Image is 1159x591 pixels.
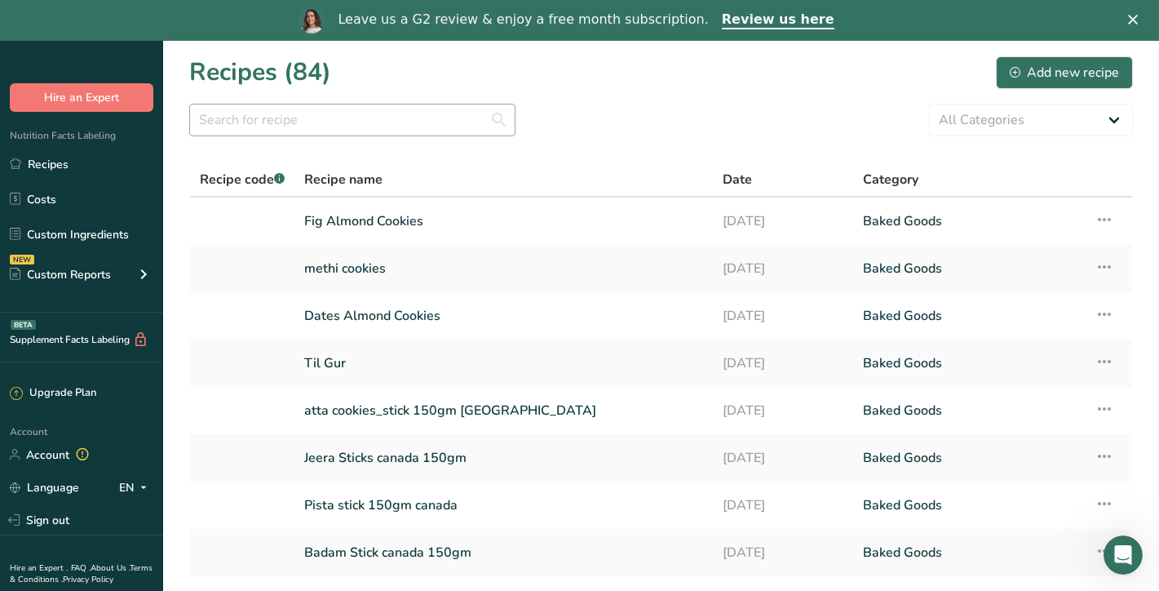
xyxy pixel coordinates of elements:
a: Baked Goods [863,488,1076,522]
a: Pista stick 150gm canada [304,488,703,522]
div: Custom Reports [10,266,111,283]
div: NEW [10,255,34,264]
a: atta cookies_stick 150gm [GEOGRAPHIC_DATA] [304,393,703,428]
a: Review us here [722,11,834,29]
a: Fig Almond Cookies [304,204,703,238]
a: [DATE] [723,251,843,286]
h1: Recipes (84) [189,54,331,91]
a: Baked Goods [863,535,1076,570]
div: Upgrade Plan [10,385,96,402]
div: Leave us a G2 review & enjoy a free month subscription. [338,11,708,28]
a: Baked Goods [863,251,1076,286]
a: Baked Goods [863,204,1076,238]
a: [DATE] [723,535,843,570]
span: Date [723,170,752,189]
span: Recipe code [200,171,285,189]
a: Baked Goods [863,346,1076,380]
a: [DATE] [723,488,843,522]
div: EN [119,478,153,497]
a: [DATE] [723,393,843,428]
div: Add new recipe [1010,63,1119,82]
a: Dates Almond Cookies [304,299,703,333]
a: [DATE] [723,346,843,380]
div: BETA [11,320,36,330]
input: Search for recipe [189,104,515,136]
a: [DATE] [723,441,843,475]
button: Hire an Expert [10,83,153,112]
a: Baked Goods [863,393,1076,428]
a: Terms & Conditions . [10,562,153,585]
a: Privacy Policy [63,574,113,585]
a: Jeera Sticks canada 150gm [304,441,703,475]
a: Til Gur [304,346,703,380]
button: Add new recipe [996,56,1133,89]
div: Close [1128,15,1144,24]
a: methi cookies [304,251,703,286]
a: FAQ . [71,562,91,574]
iframe: Intercom live chat [1104,535,1143,575]
a: Baked Goods [863,441,1076,475]
a: Language [10,473,79,502]
a: Baked Goods [863,299,1076,333]
a: [DATE] [723,204,843,238]
span: Category [863,170,918,189]
a: Badam Stick canada 150gm [304,535,703,570]
a: About Us . [91,562,130,574]
img: Profile image for Reem [299,7,325,33]
a: [DATE] [723,299,843,333]
span: Recipe name [304,170,383,189]
a: Hire an Expert . [10,562,68,574]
